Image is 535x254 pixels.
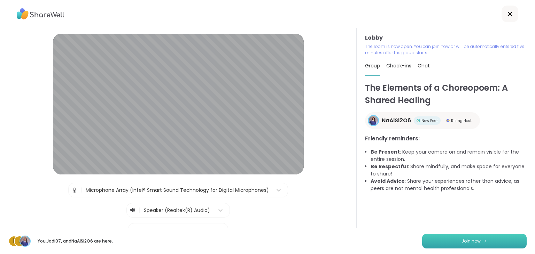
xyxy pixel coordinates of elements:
[140,223,142,237] span: |
[382,116,411,125] span: NaAlSi2O6
[71,183,78,197] img: Microphone
[365,43,527,56] p: The room is now open. You can join now or will be automatically entered five minutes after the gr...
[371,148,527,163] li: : Keep your camera on and remain visible for the entire session.
[365,62,380,69] span: Group
[131,223,138,237] img: Camera
[421,118,438,123] span: New Peer
[371,163,408,170] b: Be Respectful
[365,112,480,129] a: NaAlSi2O6NaAlSi2O6New PeerNew PeerRising HostRising Host
[417,119,420,122] img: New Peer
[80,183,82,197] span: |
[462,238,481,244] span: Join now
[371,178,527,192] li: : Share your experiences rather than advice, as peers are not mental health professionals.
[36,238,114,244] p: You, Jodi07 , and NaAlSi2O6 are here.
[365,34,527,42] h3: Lobby
[369,116,378,125] img: NaAlSi2O6
[446,119,450,122] img: Rising Host
[483,239,488,243] img: ShareWell Logomark
[365,82,527,107] h1: The Elements of a Choreopoem: A Shared Healing
[371,163,527,178] li: : Share mindfully, and make space for everyone to share!
[451,118,472,123] span: Rising Host
[20,236,30,246] img: NaAlSi2O6
[418,62,430,69] span: Chat
[13,237,15,246] span: l
[17,6,64,22] img: ShareWell Logo
[365,134,527,143] h3: Friendly reminders:
[139,206,140,214] span: |
[146,227,209,234] div: HP True Vision HD Camera
[371,148,400,155] b: Be Present
[86,187,269,194] div: Microphone Array (Intel® Smart Sound Technology for Digital Microphones)
[386,62,411,69] span: Check-ins
[18,237,21,246] span: J
[422,234,527,248] button: Join now
[371,178,405,185] b: Avoid Advice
